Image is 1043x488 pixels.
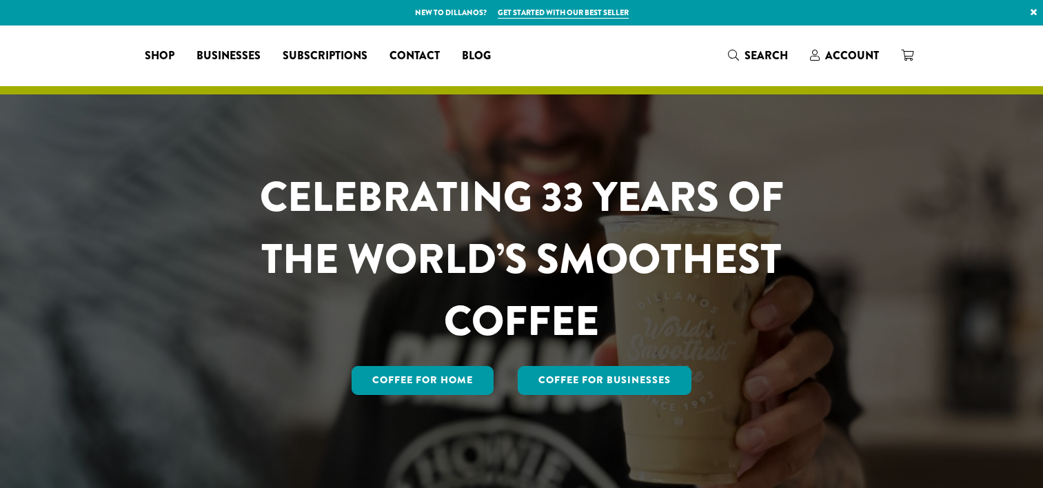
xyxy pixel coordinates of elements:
a: Coffee for Home [352,366,494,395]
span: Businesses [196,48,261,65]
span: Account [825,48,879,63]
h1: CELEBRATING 33 YEARS OF THE WORLD’S SMOOTHEST COFFEE [219,166,824,352]
span: Blog [462,48,491,65]
a: Get started with our best seller [498,7,629,19]
a: Coffee For Businesses [518,366,691,395]
span: Shop [145,48,174,65]
a: Shop [134,45,185,67]
span: Contact [389,48,440,65]
span: Subscriptions [283,48,367,65]
span: Search [745,48,788,63]
a: Search [717,44,799,67]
